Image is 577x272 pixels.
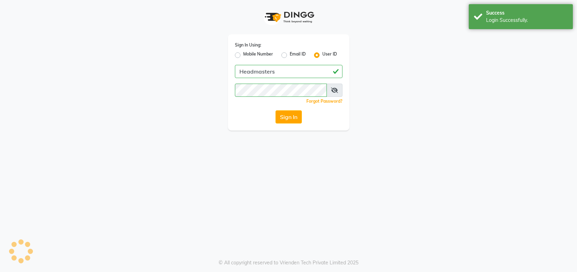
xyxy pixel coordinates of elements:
input: Username [235,84,327,97]
div: Login Successfully. [486,17,568,24]
img: logo1.svg [261,7,316,27]
label: Email ID [290,51,306,59]
a: Forgot Password? [306,99,342,104]
input: Username [235,65,342,78]
button: Sign In [275,110,302,124]
label: Sign In Using: [235,42,261,48]
div: Success [486,9,568,17]
label: User ID [322,51,337,59]
label: Mobile Number [243,51,273,59]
